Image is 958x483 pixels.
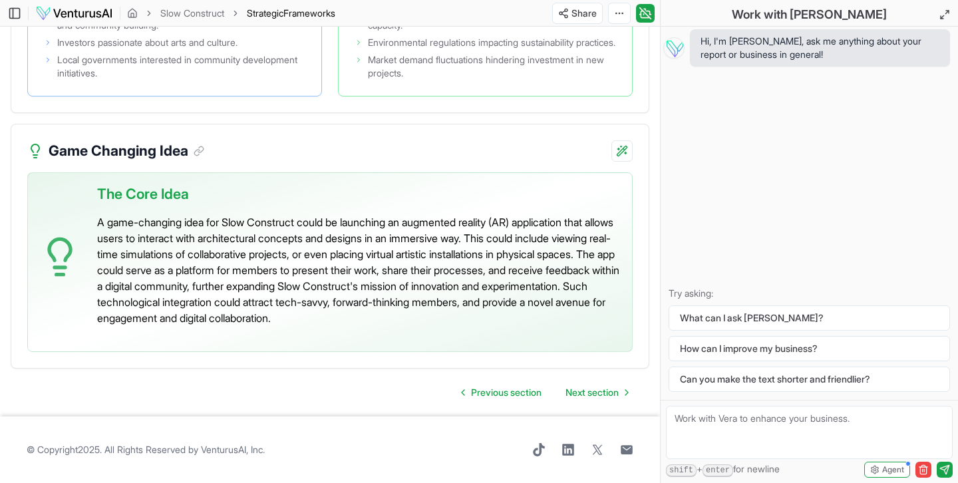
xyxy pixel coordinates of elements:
p: Try asking: [669,287,950,300]
button: Can you make the text shorter and friendlier? [669,367,950,392]
p: A game-changing idea for Slow Construct could be launching an augmented reality (AR) application ... [97,214,621,326]
span: The Core Idea [97,184,189,205]
span: StrategicFrameworks [247,7,335,20]
a: Go to previous page [451,379,552,406]
span: Local governments interested in community development initiatives. [57,53,305,80]
img: logo [35,5,113,21]
span: Next section [565,386,619,399]
span: Hi, I'm [PERSON_NAME], ask me anything about your report or business in general! [701,35,939,61]
span: Environmental regulations impacting sustainability practices. [368,36,615,49]
img: Vera [663,37,685,59]
nav: pagination [451,379,639,406]
nav: breadcrumb [127,7,335,20]
span: Share [571,7,597,20]
span: Frameworks [283,7,335,19]
h3: Game Changing Idea [49,140,204,162]
span: + for newline [666,462,780,477]
kbd: enter [703,464,733,477]
a: VenturusAI, Inc [201,444,263,455]
span: © Copyright 2025 . All Rights Reserved by . [27,443,265,456]
a: Go to next page [555,379,639,406]
kbd: shift [666,464,697,477]
h2: Work with [PERSON_NAME] [732,5,887,24]
span: Investors passionate about arts and culture. [57,36,238,49]
button: What can I ask [PERSON_NAME]? [669,305,950,331]
a: Slow Construct [160,7,224,20]
button: How can I improve my business? [669,336,950,361]
button: Agent [864,462,910,478]
button: Share [552,3,603,24]
span: Market demand fluctuations hindering investment in new projects. [368,53,616,80]
span: Previous section [471,386,542,399]
span: Agent [882,464,904,475]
